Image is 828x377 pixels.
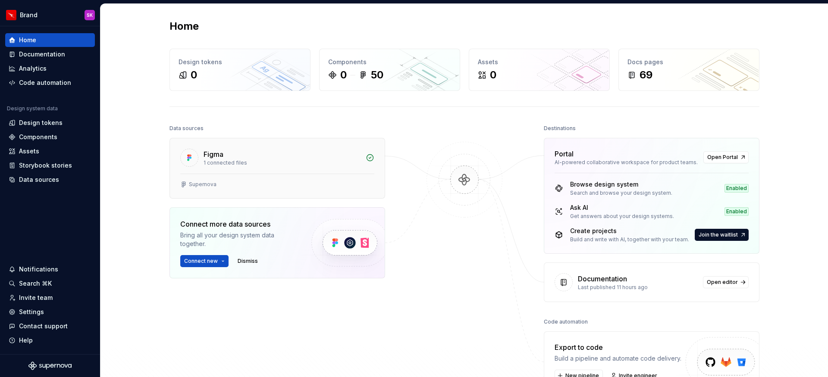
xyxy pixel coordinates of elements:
div: Components [19,133,57,141]
a: Assets [5,144,95,158]
div: 69 [640,68,652,82]
span: Join the waitlist [699,231,738,238]
div: Brand [20,11,38,19]
button: Contact support [5,319,95,333]
div: Code automation [19,78,71,87]
span: Open Portal [707,154,738,161]
a: Assets0 [469,49,610,91]
div: AI-powered collaborative workspace for product teams. [555,159,698,166]
div: Connect more data sources [180,219,297,229]
div: Contact support [19,322,68,330]
div: 0 [191,68,197,82]
div: Assets [19,147,39,156]
img: 6b187050-a3ed-48aa-8485-808e17fcee26.png [6,10,16,20]
div: Bring all your design system data together. [180,231,297,248]
button: Join the waitlist [695,229,749,241]
a: Figma1 connected filesSupernova [169,138,385,199]
div: Code automation [544,316,588,328]
div: Build and write with AI, together with your team. [570,236,689,243]
div: Assets [478,58,601,66]
button: Search ⌘K [5,277,95,290]
div: Supernova [189,181,216,188]
div: Build a pipeline and automate code delivery. [555,354,681,363]
a: Docs pages69 [618,49,759,91]
div: Notifications [19,265,58,274]
a: Analytics [5,62,95,75]
div: Last published 11 hours ago [578,284,698,291]
span: Connect new [184,258,218,265]
div: Destinations [544,122,576,134]
a: Design tokens [5,116,95,130]
a: Open editor [703,276,749,288]
a: Open Portal [703,151,749,163]
a: Components [5,130,95,144]
div: Portal [555,149,574,159]
div: Design tokens [19,118,63,127]
a: Settings [5,305,95,319]
a: Storybook stories [5,159,95,172]
div: 1 connected files [204,159,361,166]
div: Storybook stories [19,161,72,170]
div: Analytics [19,64,47,73]
div: 0 [340,68,347,82]
div: 0 [490,68,496,82]
a: Invite team [5,291,95,305]
div: Search and browse your design system. [570,190,672,196]
svg: Supernova Logo [28,361,72,370]
div: Home [19,36,36,44]
div: Export to code [555,342,681,352]
div: SK [87,12,93,19]
div: Documentation [578,274,627,284]
a: Design tokens0 [169,49,310,91]
div: Figma [204,149,223,159]
div: Help [19,336,33,345]
span: Dismiss [238,258,258,265]
button: Help [5,333,95,347]
div: Get answers about your design systems. [570,213,674,220]
a: Documentation [5,47,95,61]
h2: Home [169,19,199,33]
div: Enabled [724,184,749,193]
div: Browse design system [570,180,672,189]
a: Home [5,33,95,47]
div: Docs pages [627,58,750,66]
a: Code automation [5,76,95,90]
div: Enabled [724,207,749,216]
div: Design tokens [179,58,301,66]
div: Components [328,58,451,66]
div: Settings [19,308,44,316]
div: Search ⌘K [19,279,52,288]
button: Connect new [180,255,229,267]
div: Documentation [19,50,65,59]
a: Components050 [319,49,460,91]
span: Open editor [707,279,738,286]
button: BrandSK [2,6,98,24]
a: Data sources [5,173,95,187]
div: Design system data [7,105,58,112]
button: Notifications [5,262,95,276]
div: Data sources [19,175,59,184]
div: Invite team [19,293,53,302]
div: Ask AI [570,203,674,212]
button: Dismiss [234,255,262,267]
div: Data sources [169,122,204,134]
div: Create projects [570,227,689,235]
div: 50 [371,68,383,82]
